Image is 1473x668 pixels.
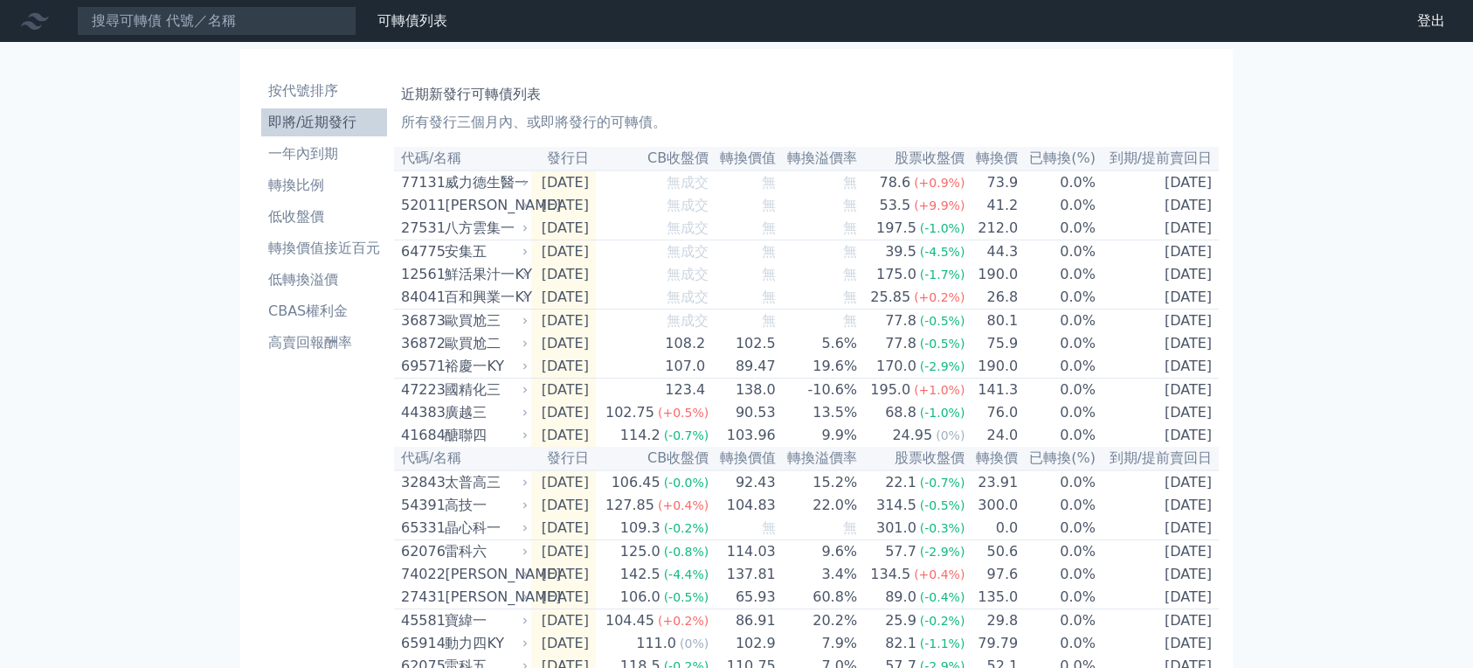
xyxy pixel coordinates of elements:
span: (+0.2%) [914,290,965,304]
div: 170.0 [873,356,920,377]
td: 138.0 [709,379,777,402]
span: 無 [843,197,857,213]
div: 74022 [401,564,440,585]
div: 301.0 [873,518,920,539]
div: 32843 [401,472,440,493]
td: 0.0% [1019,194,1096,217]
div: 77131 [401,172,440,193]
td: 102.9 [709,632,777,655]
td: [DATE] [531,263,596,286]
td: 212.0 [965,217,1019,240]
span: (-2.9%) [920,359,965,373]
th: CB收盤價 [596,447,709,470]
span: (-1.1%) [920,637,965,651]
div: [PERSON_NAME] [445,564,524,585]
td: 86.91 [709,609,777,633]
div: 25.9 [882,610,920,631]
span: 無成交 [667,266,709,282]
div: 25.85 [867,287,914,308]
td: 0.0% [1019,286,1096,310]
td: 90.53 [709,401,777,424]
td: [DATE] [531,563,596,586]
span: 無 [843,289,857,305]
li: CBAS權利金 [261,301,387,322]
th: 轉換價 [965,447,1019,470]
span: 無 [762,243,776,260]
td: [DATE] [531,310,596,333]
td: [DATE] [531,494,596,517]
p: 所有發行三個月內、或即將發行的可轉債。 [401,112,1212,133]
div: 84041 [401,287,440,308]
td: [DATE] [1096,609,1219,633]
span: (-0.5%) [920,337,965,351]
td: 89.47 [709,355,777,379]
div: 111.0 [633,633,680,654]
td: 114.03 [709,540,777,564]
span: 無成交 [667,289,709,305]
th: 轉換溢價率 [777,447,858,470]
span: 無成交 [667,243,709,260]
span: (+0.4%) [658,498,709,512]
div: 44383 [401,402,440,423]
th: 轉換價值 [709,147,777,170]
span: (-0.7%) [664,428,709,442]
th: 代碼/名稱 [394,147,531,170]
td: 0.0% [1019,609,1096,633]
th: 轉換價值 [709,447,777,470]
div: 高技一 [445,495,524,516]
li: 轉換比例 [261,175,387,196]
td: 29.8 [965,609,1019,633]
td: [DATE] [531,540,596,564]
div: 77.8 [882,310,920,331]
td: 22.0% [777,494,858,517]
span: (-4.4%) [664,567,709,581]
span: 無 [843,174,857,191]
td: 102.5 [709,332,777,355]
div: 威力德生醫一 [445,172,524,193]
td: 137.81 [709,563,777,586]
span: (+0.2%) [658,614,709,628]
td: 141.3 [965,379,1019,402]
td: [DATE] [1096,563,1219,586]
div: [PERSON_NAME] [445,587,524,608]
td: [DATE] [531,424,596,447]
div: 36872 [401,333,440,354]
span: (-0.7%) [920,476,965,490]
span: 無成交 [667,174,709,191]
div: 123.4 [661,379,709,400]
span: (0%) [680,637,709,651]
span: (+9.9%) [914,198,965,212]
td: 44.3 [965,240,1019,264]
td: 79.79 [965,632,1019,655]
td: 7.9% [777,632,858,655]
td: [DATE] [531,470,596,494]
a: 低轉換溢價 [261,266,387,294]
span: 無 [762,197,776,213]
h1: 近期新發行可轉債列表 [401,84,1212,105]
td: [DATE] [1096,494,1219,517]
td: 0.0% [1019,217,1096,240]
div: 安集五 [445,241,524,262]
div: 175.0 [873,264,920,285]
td: [DATE] [1096,310,1219,333]
span: 無 [762,312,776,329]
td: [DATE] [1096,401,1219,424]
td: 0.0% [1019,170,1096,194]
div: 82.1 [882,633,920,654]
td: 20.2% [777,609,858,633]
div: 104.45 [602,610,658,631]
span: (0%) [936,428,965,442]
td: 0.0% [1019,401,1096,424]
td: 0.0% [1019,424,1096,447]
a: CBAS權利金 [261,297,387,325]
span: 無 [843,219,857,236]
span: (+1.0%) [914,383,965,397]
div: 國精化三 [445,379,524,400]
td: [DATE] [531,240,596,264]
td: 76.0 [965,401,1019,424]
a: 轉換比例 [261,171,387,199]
div: 134.5 [867,564,914,585]
td: 190.0 [965,263,1019,286]
div: 晶心科一 [445,518,524,539]
td: 5.6% [777,332,858,355]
